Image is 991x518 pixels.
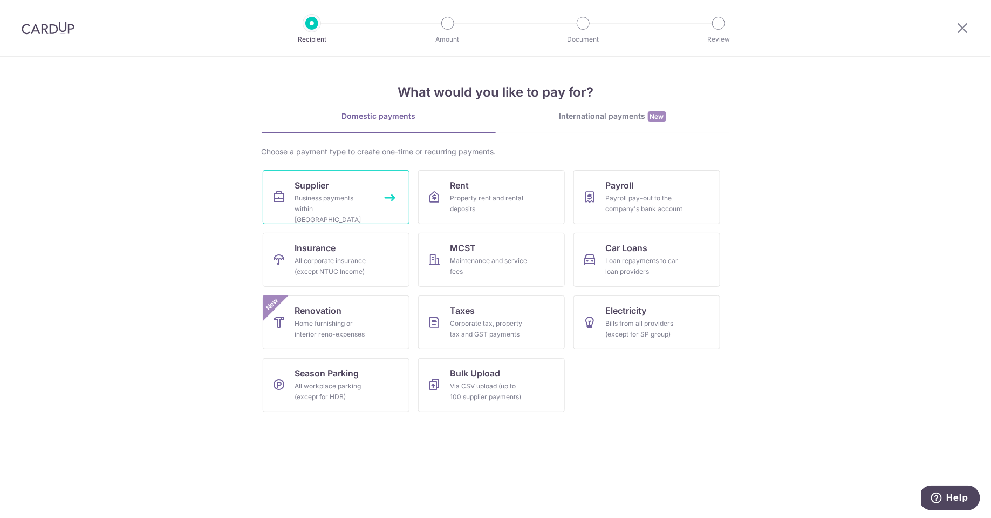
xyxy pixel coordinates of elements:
[450,367,501,380] span: Bulk Upload
[418,358,565,412] a: Bulk UploadVia CSV upload (up to 100 supplier payments)
[262,146,730,157] div: Choose a payment type to create one-time or recurring payments.
[263,170,409,224] a: SupplierBusiness payments within [GEOGRAPHIC_DATA]
[606,255,684,277] div: Loan repayments to car loan providers
[295,193,373,225] div: Business payments within [GEOGRAPHIC_DATA]
[418,295,565,349] a: TaxesCorporate tax, property tax and GST payments
[450,241,476,254] span: MCST
[543,34,623,45] p: Document
[295,381,373,402] div: All workplace parking (except for HDB)
[272,34,352,45] p: Recipient
[573,170,720,224] a: PayrollPayroll pay-out to the company's bank account
[606,304,647,317] span: Electricity
[573,295,720,349] a: ElectricityBills from all providers (except for SP group)
[496,111,730,122] div: International payments
[418,170,565,224] a: RentProperty rent and rental deposits
[606,193,684,214] div: Payroll pay-out to the company's bank account
[262,111,496,122] div: Domestic payments
[450,381,528,402] div: Via CSV upload (up to 100 supplier payments)
[418,233,565,287] a: MCSTMaintenance and service fees
[295,304,342,317] span: Renovation
[450,255,528,277] div: Maintenance and service fees
[573,233,720,287] a: Car LoansLoan repayments to car loan providers
[295,367,359,380] span: Season Parking
[263,358,409,412] a: Season ParkingAll workplace parking (except for HDB)
[921,486,980,513] iframe: Opens a widget where you can find more information
[606,179,634,192] span: Payroll
[408,34,488,45] p: Amount
[679,34,758,45] p: Review
[295,318,373,340] div: Home furnishing or interior reno-expenses
[450,318,528,340] div: Corporate tax, property tax and GST payments
[263,295,409,349] a: RenovationHome furnishing or interior reno-expensesNew
[450,193,528,214] div: Property rent and rental deposits
[295,255,373,277] div: All corporate insurance (except NTUC Income)
[263,295,281,313] span: New
[22,22,74,35] img: CardUp
[295,241,336,254] span: Insurance
[262,83,730,102] h4: What would you like to pay for?
[450,304,475,317] span: Taxes
[450,179,469,192] span: Rent
[606,318,684,340] div: Bills from all providers (except for SP group)
[263,233,409,287] a: InsuranceAll corporate insurance (except NTUC Income)
[648,111,666,122] span: New
[295,179,329,192] span: Supplier
[606,241,648,254] span: Car Loans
